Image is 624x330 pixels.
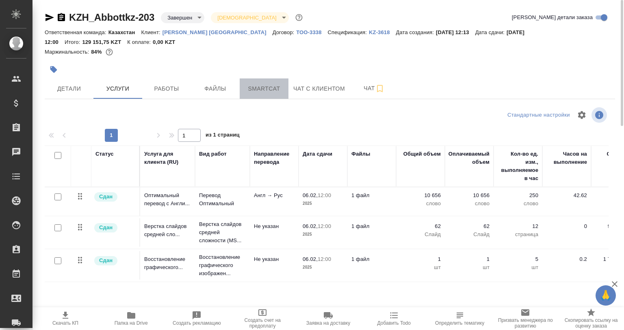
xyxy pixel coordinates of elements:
p: Сдан [99,256,113,265]
p: Восстановление графического... [144,255,191,271]
p: Верстка слайдов средней сложности (MS... [199,220,246,245]
p: Ответственная команда: [45,29,108,35]
span: 🙏 [599,287,613,304]
span: из 1 страниц [206,130,240,142]
span: Призвать менеджера по развитию [497,317,553,329]
button: Папка на Drive [98,307,164,330]
p: Слайд [400,230,441,239]
button: Скопировать ссылку [56,13,66,22]
button: Призвать менеджера по развитию [492,307,558,330]
span: Скопировать ссылку на оценку заказа [563,317,619,329]
span: Smartcat [245,84,284,94]
div: Общий объем [403,150,441,158]
a: ТОО-3338 [296,28,327,35]
p: шт [498,263,538,271]
p: 06.02, [303,192,318,198]
p: Дата создания: [396,29,436,35]
div: Дата сдачи [303,150,332,158]
button: Заявка на доставку [295,307,361,330]
span: Услуги [98,84,137,94]
span: Посмотреть информацию [591,107,609,123]
p: 2025 [303,263,343,271]
button: Скачать КП [32,307,98,330]
p: 2025 [303,230,343,239]
p: Слайд [449,230,490,239]
p: [PERSON_NAME] [GEOGRAPHIC_DATA] [162,29,273,35]
button: Создать счет на предоплату [230,307,295,330]
p: Восстановление графического изображен... [199,253,246,278]
p: 62 [400,222,441,230]
p: Дата сдачи: [475,29,507,35]
p: 1 [400,255,441,263]
button: Добавить тэг [45,61,63,78]
p: 1 файл [351,255,392,263]
button: [DEMOGRAPHIC_DATA] [215,14,279,21]
p: [DATE] 12:13 [436,29,475,35]
p: 10 656 [449,191,490,200]
p: слово [449,200,490,208]
p: шт [449,263,490,271]
div: Услуга для клиента (RU) [144,150,191,166]
span: Создать счет на предоплату [234,317,290,329]
p: 12:00 [318,223,331,229]
span: Детали [50,84,89,94]
p: 12:00 [318,256,331,262]
button: Добавить Todo [361,307,427,330]
p: 84% [91,49,104,55]
button: Доп статусы указывают на важность/срочность заказа [294,12,304,23]
td: 0.2 [542,251,591,280]
div: Оплачиваемый объем [448,150,490,166]
div: split button [505,109,572,122]
p: Итого: [65,39,82,45]
p: ТОО-3338 [296,29,327,35]
div: Статус [95,150,114,158]
button: Скопировать ссылку для ЯМессенджера [45,13,54,22]
span: Определить тематику [435,320,484,326]
div: Завершен [161,12,204,23]
p: Не указан [254,222,295,230]
button: 3912.63 RUB; 0.00 KZT; [104,47,115,57]
span: Скачать КП [52,320,78,326]
p: Казахстан [108,29,141,35]
p: К оплате: [127,39,153,45]
span: Настроить таблицу [572,105,591,125]
td: 0 [542,218,591,247]
p: 12 [498,222,538,230]
a: [PERSON_NAME] [GEOGRAPHIC_DATA] [162,28,273,35]
button: Создать рекламацию [164,307,230,330]
p: 10 656 [400,191,441,200]
span: Создать рекламацию [173,320,221,326]
button: 🙏 [596,285,616,306]
p: Клиент: [141,29,162,35]
p: слово [400,200,441,208]
p: Перевод Оптимальный [199,191,246,208]
p: Англ → Рус [254,191,295,200]
p: 06.02, [303,256,318,262]
p: Не указан [254,255,295,263]
span: Чат с клиентом [293,84,345,94]
button: Определить тематику [427,307,493,330]
div: Кол-во ед. изм., выполняемое в час [498,150,538,182]
span: Папка на Drive [115,320,148,326]
p: 5 [498,255,538,263]
p: 1 файл [351,222,392,230]
p: 0,00 KZT [153,39,181,45]
span: Работы [147,84,186,94]
p: страница [498,230,538,239]
div: Файлы [351,150,370,158]
div: Вид работ [199,150,227,158]
td: 42.62 [542,187,591,216]
p: 1 [449,255,490,263]
p: KZ-3618 [369,29,396,35]
p: 250 [498,191,538,200]
p: 1 файл [351,191,392,200]
button: Завершен [165,14,195,21]
span: Заявка на доставку [306,320,350,326]
p: Сдан [99,224,113,232]
p: 62 [449,222,490,230]
span: Добавить Todo [377,320,411,326]
span: [PERSON_NAME] детали заказа [512,13,593,22]
a: KZ-3618 [369,28,396,35]
div: Завершен [211,12,288,23]
p: Спецификация: [328,29,369,35]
